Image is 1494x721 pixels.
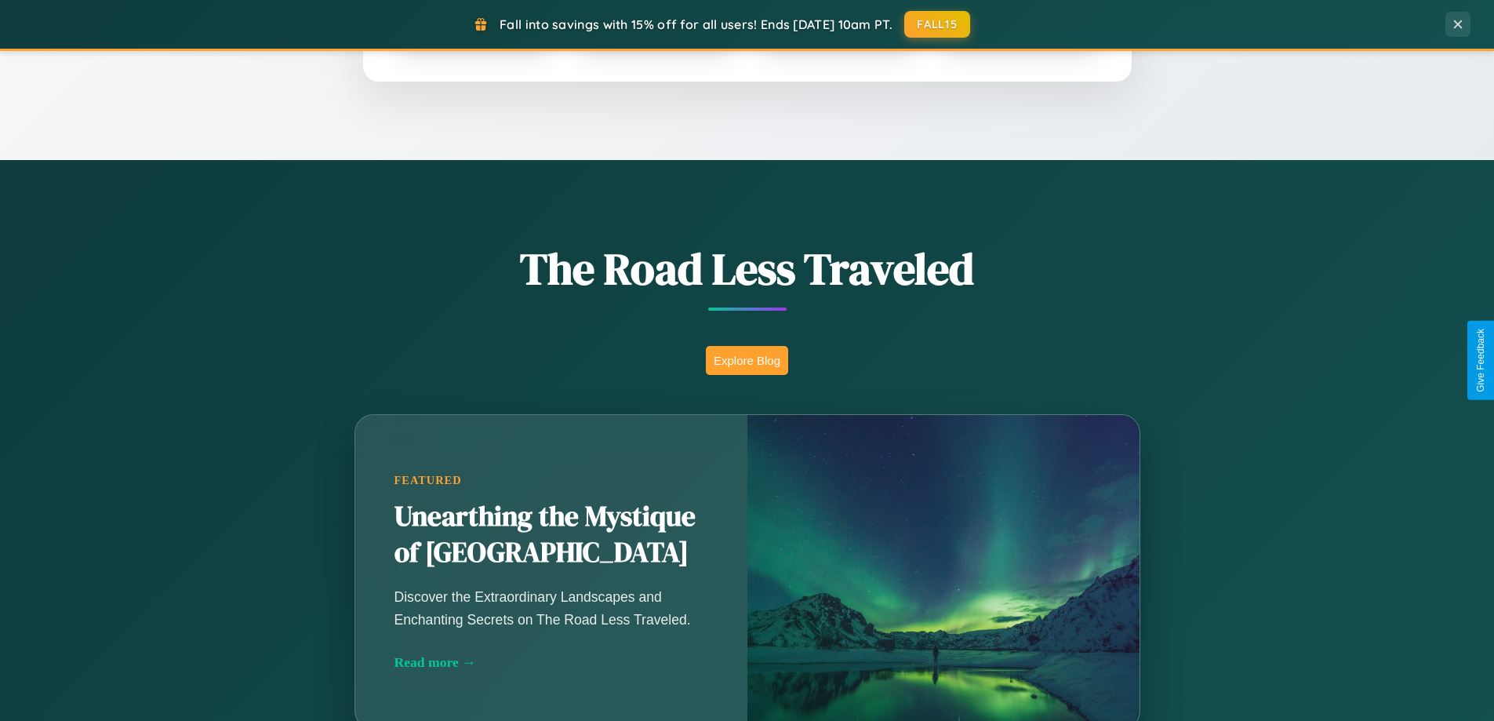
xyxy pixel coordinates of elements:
p: Discover the Extraordinary Landscapes and Enchanting Secrets on The Road Less Traveled. [394,586,708,630]
button: Explore Blog [706,346,788,375]
button: FALL15 [904,11,970,38]
span: Fall into savings with 15% off for all users! Ends [DATE] 10am PT. [500,16,892,32]
div: Read more → [394,654,708,671]
div: Featured [394,474,708,487]
div: Give Feedback [1475,329,1486,392]
h1: The Road Less Traveled [277,239,1218,299]
h2: Unearthing the Mystique of [GEOGRAPHIC_DATA] [394,499,708,571]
